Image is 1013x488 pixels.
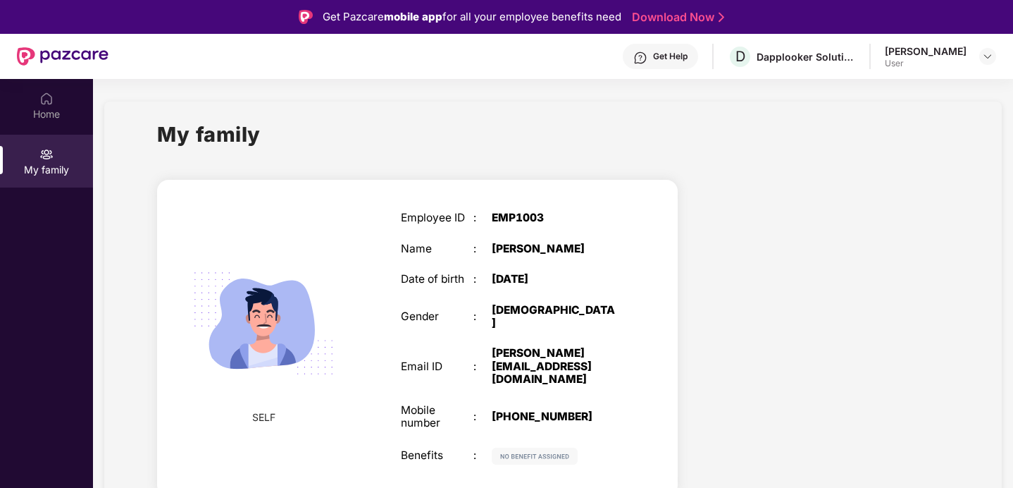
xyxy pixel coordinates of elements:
div: Gender [401,310,473,323]
div: [PERSON_NAME] [885,44,967,58]
div: : [473,410,492,423]
img: Logo [299,10,313,24]
div: : [473,449,492,462]
span: D [735,48,745,65]
strong: mobile app [384,10,442,23]
div: Mobile number [401,404,473,430]
div: : [473,310,492,323]
img: svg+xml;base64,PHN2ZyB4bWxucz0iaHR0cDovL3d3dy53My5vcmcvMjAwMC9zdmciIHdpZHRoPSIyMjQiIGhlaWdodD0iMT... [177,237,350,410]
img: svg+xml;base64,PHN2ZyBpZD0iRHJvcGRvd24tMzJ4MzIiIHhtbG5zPSJodHRwOi8vd3d3LnczLm9yZy8yMDAwL3N2ZyIgd2... [982,51,993,62]
div: : [473,243,492,255]
div: [PHONE_NUMBER] [492,410,619,423]
img: Stroke [719,10,724,25]
img: svg+xml;base64,PHN2ZyB4bWxucz0iaHR0cDovL3d3dy53My5vcmcvMjAwMC9zdmciIHdpZHRoPSIxMjIiIGhlaWdodD0iMj... [492,448,578,465]
div: Get Pazcare for all your employee benefits need [323,8,621,25]
img: svg+xml;base64,PHN2ZyBpZD0iSGVscC0zMngzMiIgeG1sbnM9Imh0dHA6Ly93d3cudzMub3JnLzIwMDAvc3ZnIiB3aWR0aD... [633,51,647,65]
div: [PERSON_NAME] [492,243,619,255]
h1: My family [157,118,261,150]
div: [PERSON_NAME][EMAIL_ADDRESS][DOMAIN_NAME] [492,347,619,386]
span: SELF [252,410,275,425]
div: : [473,273,492,286]
div: [DATE] [492,273,619,286]
div: Dapplooker Solutions Private Limited [757,50,855,63]
div: Get Help [653,51,688,62]
div: User [885,58,967,69]
div: Employee ID [401,212,473,224]
div: Name [401,243,473,255]
img: svg+xml;base64,PHN2ZyB3aWR0aD0iMjAiIGhlaWdodD0iMjAiIHZpZXdCb3g9IjAgMCAyMCAyMCIgZmlsbD0ibm9uZSIgeG... [39,147,54,161]
a: Download Now [632,10,720,25]
div: : [473,212,492,224]
div: [DEMOGRAPHIC_DATA] [492,304,619,330]
div: Date of birth [401,273,473,286]
div: EMP1003 [492,212,619,224]
div: Benefits [401,449,473,462]
div: : [473,360,492,373]
div: Email ID [401,360,473,373]
img: New Pazcare Logo [17,47,108,66]
img: svg+xml;base64,PHN2ZyBpZD0iSG9tZSIgeG1sbnM9Imh0dHA6Ly93d3cudzMub3JnLzIwMDAvc3ZnIiB3aWR0aD0iMjAiIG... [39,92,54,106]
